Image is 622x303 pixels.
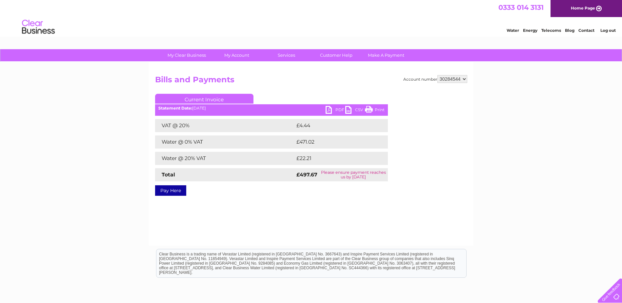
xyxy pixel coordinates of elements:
[507,28,519,33] a: Water
[210,49,264,61] a: My Account
[22,17,55,37] img: logo.png
[523,28,537,33] a: Energy
[156,4,466,32] div: Clear Business is a trading name of Verastar Limited (registered in [GEOGRAPHIC_DATA] No. 3667643...
[600,28,616,33] a: Log out
[365,106,385,115] a: Print
[345,106,365,115] a: CSV
[403,75,467,83] div: Account number
[319,168,388,181] td: Please ensure payment reaches us by [DATE]
[565,28,574,33] a: Blog
[155,119,295,132] td: VAT @ 20%
[296,172,317,178] strong: £497.67
[295,135,375,149] td: £471.02
[155,152,295,165] td: Water @ 20% VAT
[498,3,544,11] a: 0333 014 3131
[359,49,413,61] a: Make A Payment
[578,28,594,33] a: Contact
[259,49,313,61] a: Services
[162,172,175,178] strong: Total
[155,106,388,111] div: [DATE]
[295,152,374,165] td: £22.21
[155,75,467,88] h2: Bills and Payments
[155,135,295,149] td: Water @ 0% VAT
[326,106,345,115] a: PDF
[160,49,214,61] a: My Clear Business
[295,119,373,132] td: £4.44
[155,94,253,104] a: Current Invoice
[309,49,363,61] a: Customer Help
[541,28,561,33] a: Telecoms
[155,185,186,196] a: Pay Here
[158,106,192,111] b: Statement Date:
